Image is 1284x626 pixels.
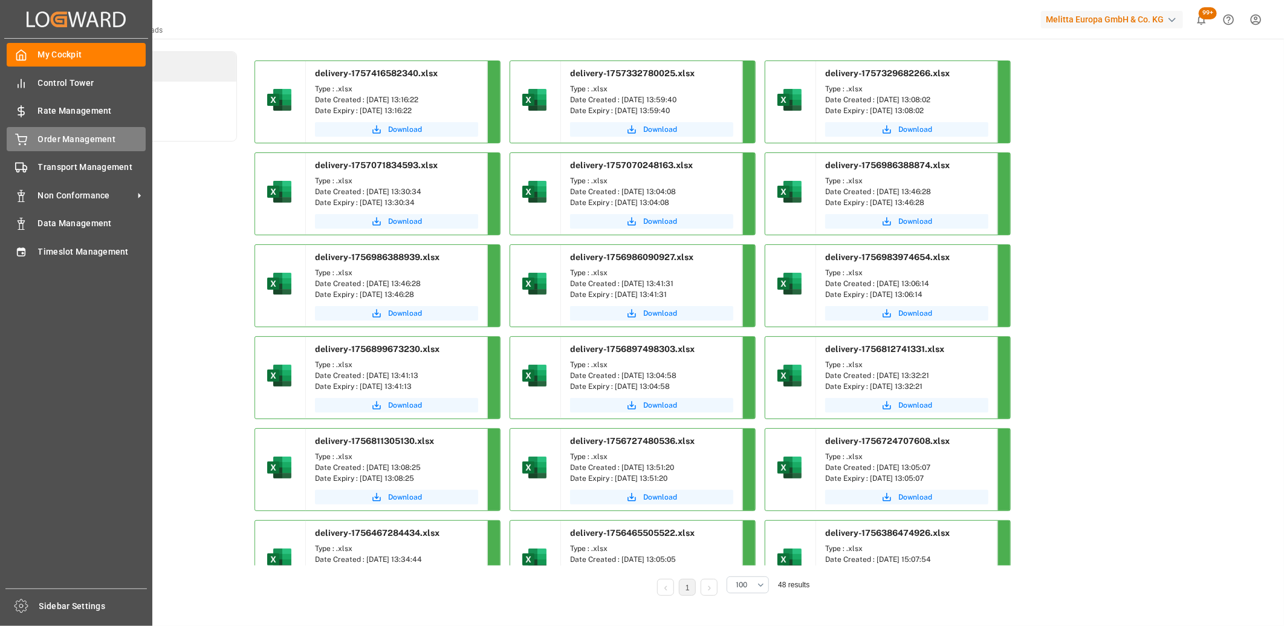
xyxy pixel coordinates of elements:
[570,214,733,229] button: Download
[643,308,677,319] span: Download
[38,77,146,90] span: Control Tower
[825,462,988,473] div: Date Created : [DATE] 13:05:07
[825,68,950,78] span: delivery-1757329682266.xlsx
[825,359,988,370] div: Type : .xlsx
[38,48,146,61] span: My Cockpit
[570,94,733,105] div: Date Created : [DATE] 13:59:40
[825,214,988,229] button: Download
[825,252,950,262] span: delivery-1756983974654.xlsx
[679,579,696,596] li: 1
[7,99,146,123] a: Rate Management
[775,361,804,390] img: microsoft-excel-2019--v1.png
[7,155,146,179] a: Transport Management
[825,289,988,300] div: Date Expiry : [DATE] 13:06:14
[825,94,988,105] div: Date Created : [DATE] 13:08:02
[643,400,677,411] span: Download
[315,359,478,370] div: Type : .xlsx
[570,370,733,381] div: Date Created : [DATE] 13:04:58
[643,216,677,227] span: Download
[315,122,478,137] button: Download
[643,124,677,135] span: Download
[825,122,988,137] a: Download
[315,289,478,300] div: Date Expiry : [DATE] 13:46:28
[898,492,932,503] span: Download
[315,105,478,116] div: Date Expiry : [DATE] 13:16:22
[315,252,439,262] span: delivery-1756986388939.xlsx
[315,436,434,446] span: delivery-1756811305130.xlsx
[570,160,693,170] span: delivery-1757070248163.xlsx
[388,492,422,503] span: Download
[315,186,478,197] div: Date Created : [DATE] 13:30:34
[825,306,988,321] button: Download
[825,490,988,504] a: Download
[315,267,478,278] div: Type : .xlsx
[315,214,478,229] a: Download
[265,177,294,206] img: microsoft-excel-2019--v1.png
[825,381,988,392] div: Date Expiry : [DATE] 13:32:21
[388,216,422,227] span: Download
[315,381,478,392] div: Date Expiry : [DATE] 13:41:13
[825,197,988,208] div: Date Expiry : [DATE] 13:46:28
[315,83,478,94] div: Type : .xlsx
[1041,8,1188,31] button: Melitta Europa GmbH & Co. KG
[701,579,718,596] li: Next Page
[520,453,549,482] img: microsoft-excel-2019--v1.png
[388,124,422,135] span: Download
[825,344,944,354] span: delivery-1756812741331.xlsx
[315,160,438,170] span: delivery-1757071834593.xlsx
[315,398,478,412] button: Download
[265,85,294,114] img: microsoft-excel-2019--v1.png
[898,308,932,319] span: Download
[686,584,690,592] a: 1
[570,122,733,137] button: Download
[315,197,478,208] div: Date Expiry : [DATE] 13:30:34
[570,490,733,504] button: Download
[657,579,674,596] li: Previous Page
[825,528,950,538] span: delivery-1756386474926.xlsx
[315,554,478,565] div: Date Created : [DATE] 13:34:44
[825,398,988,412] button: Download
[570,289,733,300] div: Date Expiry : [DATE] 13:41:31
[315,528,439,538] span: delivery-1756467284434.xlsx
[7,240,146,263] a: Timeslot Management
[1215,6,1242,33] button: Help Center
[7,43,146,67] a: My Cockpit
[898,400,932,411] span: Download
[265,361,294,390] img: microsoft-excel-2019--v1.png
[315,473,478,484] div: Date Expiry : [DATE] 13:08:25
[38,161,146,174] span: Transport Management
[315,462,478,473] div: Date Created : [DATE] 13:08:25
[265,453,294,482] img: microsoft-excel-2019--v1.png
[775,85,804,114] img: microsoft-excel-2019--v1.png
[643,492,677,503] span: Download
[315,565,478,576] div: Date Expiry : [DATE] 13:34:44
[570,267,733,278] div: Type : .xlsx
[898,216,932,227] span: Download
[775,453,804,482] img: microsoft-excel-2019--v1.png
[570,83,733,94] div: Type : .xlsx
[1188,6,1215,33] button: show 101 new notifications
[315,175,478,186] div: Type : .xlsx
[570,381,733,392] div: Date Expiry : [DATE] 13:04:58
[570,344,695,354] span: delivery-1756897498303.xlsx
[570,436,695,446] span: delivery-1756727480536.xlsx
[570,473,733,484] div: Date Expiry : [DATE] 13:51:20
[1199,7,1217,19] span: 99+
[520,545,549,574] img: microsoft-excel-2019--v1.png
[315,68,438,78] span: delivery-1757416582340.xlsx
[570,186,733,197] div: Date Created : [DATE] 13:04:08
[778,581,809,589] span: 48 results
[265,269,294,298] img: microsoft-excel-2019--v1.png
[315,344,439,354] span: delivery-1756899673230.xlsx
[520,269,549,298] img: microsoft-excel-2019--v1.png
[520,177,549,206] img: microsoft-excel-2019--v1.png
[570,306,733,321] a: Download
[38,217,146,230] span: Data Management
[520,85,549,114] img: microsoft-excel-2019--v1.png
[570,252,693,262] span: delivery-1756986090927.xlsx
